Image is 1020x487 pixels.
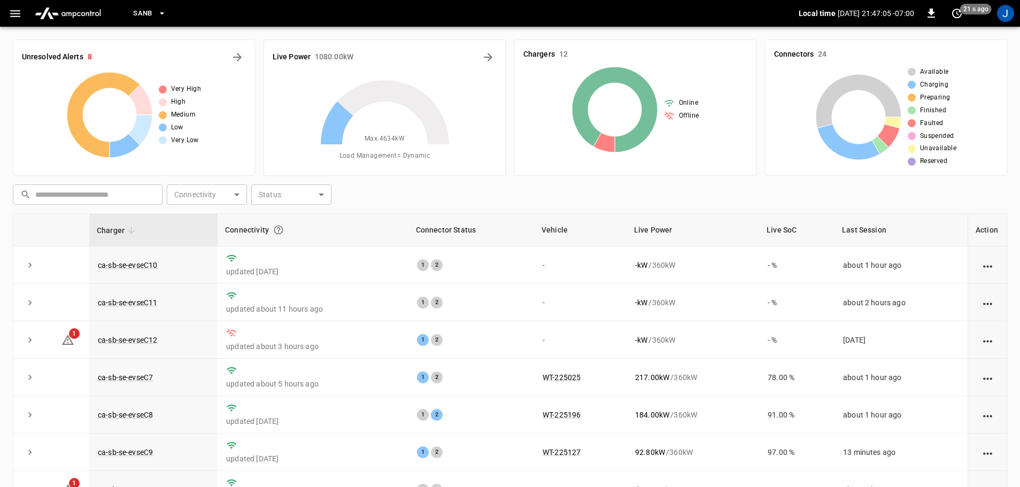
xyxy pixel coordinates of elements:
[920,80,948,90] span: Charging
[635,447,751,458] div: / 360 kW
[417,372,429,383] div: 1
[997,5,1014,22] div: profile-icon
[315,51,353,63] h6: 1080.00 kW
[635,260,647,270] p: - kW
[417,409,429,421] div: 1
[431,334,443,346] div: 2
[981,447,994,458] div: action cell options
[431,259,443,271] div: 2
[431,372,443,383] div: 2
[22,444,38,460] button: expand row
[635,297,647,308] p: - kW
[981,372,994,383] div: action cell options
[98,261,157,269] a: ca-sb-se-evseC10
[543,373,581,382] a: WT-225025
[269,220,288,239] button: Connection between the charger and our software.
[226,266,400,277] p: updated [DATE]
[417,446,429,458] div: 1
[635,372,669,383] p: 217.00 kW
[171,122,183,133] span: Low
[759,359,834,396] td: 78.00 %
[534,214,627,246] th: Vehicle
[22,51,83,63] h6: Unresolved Alerts
[97,224,138,237] span: Charger
[635,447,665,458] p: 92.80 kW
[920,67,949,78] span: Available
[273,51,311,63] h6: Live Power
[679,98,698,109] span: Online
[948,5,965,22] button: set refresh interval
[834,396,968,434] td: about 1 hour ago
[534,246,627,284] td: -
[759,284,834,321] td: - %
[408,214,534,246] th: Connector Status
[417,334,429,346] div: 1
[523,49,555,60] h6: Chargers
[171,97,186,107] span: High
[635,260,751,270] div: / 360 kW
[818,49,826,60] h6: 24
[534,284,627,321] td: -
[635,335,751,345] div: / 360 kW
[635,372,751,383] div: / 360 kW
[834,214,968,246] th: Last Session
[635,409,751,420] div: / 360 kW
[759,434,834,471] td: 97.00 %
[133,7,152,20] span: SanB
[838,8,914,19] p: [DATE] 21:47:05 -07:00
[679,111,699,121] span: Offline
[61,335,74,344] a: 1
[22,407,38,423] button: expand row
[431,446,443,458] div: 2
[627,214,759,246] th: Live Power
[339,151,430,161] span: Load Management = Dynamic
[981,335,994,345] div: action cell options
[968,214,1007,246] th: Action
[69,328,80,339] span: 1
[834,246,968,284] td: about 1 hour ago
[834,284,968,321] td: about 2 hours ago
[431,409,443,421] div: 2
[30,3,105,24] img: ampcontrol.io logo
[22,295,38,311] button: expand row
[920,118,944,129] span: Faulted
[22,332,38,348] button: expand row
[98,298,157,307] a: ca-sb-se-evseC11
[226,453,400,464] p: updated [DATE]
[98,411,153,419] a: ca-sb-se-evseC8
[417,259,429,271] div: 1
[960,4,992,14] span: 21 s ago
[981,297,994,308] div: action cell options
[834,434,968,471] td: 13 minutes ago
[759,321,834,359] td: - %
[98,373,153,382] a: ca-sb-se-evseC7
[981,260,994,270] div: action cell options
[129,3,171,24] button: SanB
[799,8,836,19] p: Local time
[759,396,834,434] td: 91.00 %
[226,416,400,427] p: updated [DATE]
[171,110,196,120] span: Medium
[417,297,429,308] div: 1
[543,411,581,419] a: WT-225196
[543,448,581,457] a: WT-225127
[98,336,157,344] a: ca-sb-se-evseC12
[22,257,38,273] button: expand row
[98,448,153,457] a: ca-sb-se-evseC9
[88,51,92,63] h6: 8
[225,220,401,239] div: Connectivity
[759,246,834,284] td: - %
[226,341,400,352] p: updated about 3 hours ago
[229,49,246,66] button: All Alerts
[981,409,994,420] div: action cell options
[920,105,946,116] span: Finished
[171,84,202,95] span: Very High
[431,297,443,308] div: 2
[226,304,400,314] p: updated about 11 hours ago
[480,49,497,66] button: Energy Overview
[834,321,968,359] td: [DATE]
[920,156,947,167] span: Reserved
[774,49,814,60] h6: Connectors
[920,143,956,154] span: Unavailable
[635,297,751,308] div: / 360 kW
